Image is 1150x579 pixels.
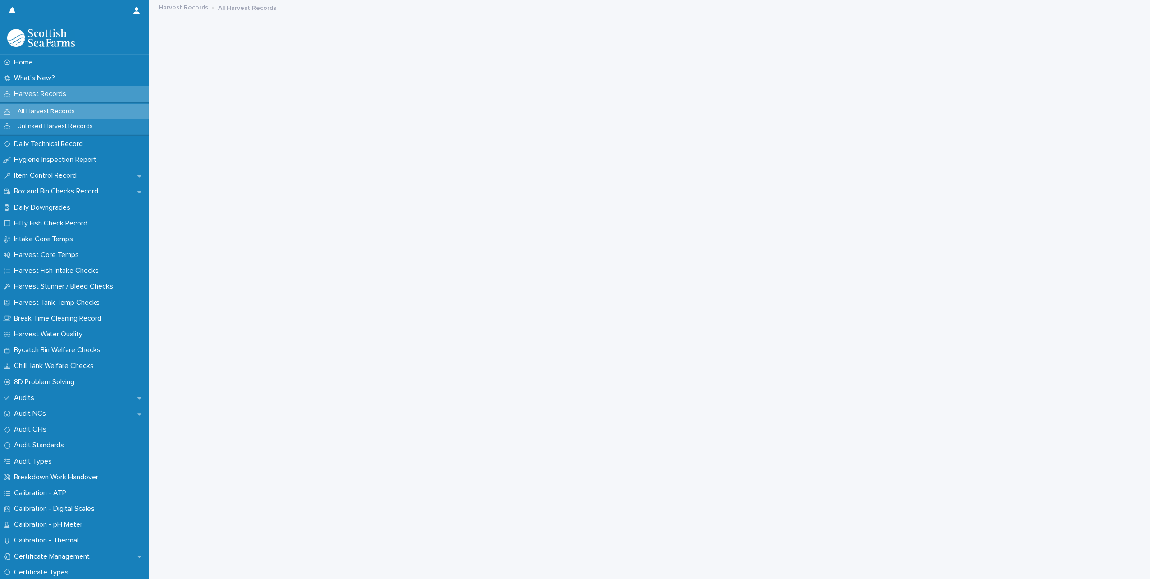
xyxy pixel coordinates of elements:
[10,267,106,275] p: Harvest Fish Intake Checks
[10,123,100,130] p: Unlinked Harvest Records
[10,362,101,370] p: Chill Tank Welfare Checks
[10,314,109,323] p: Break Time Cleaning Record
[10,457,59,466] p: Audit Types
[10,489,73,497] p: Calibration - ATP
[10,409,53,418] p: Audit NCs
[10,108,82,115] p: All Harvest Records
[10,58,40,67] p: Home
[218,2,276,12] p: All Harvest Records
[10,203,78,212] p: Daily Downgrades
[10,171,84,180] p: Item Control Record
[10,282,120,291] p: Harvest Stunner / Bleed Checks
[10,346,108,354] p: Bycatch Bin Welfare Checks
[10,299,107,307] p: Harvest Tank Temp Checks
[10,552,97,561] p: Certificate Management
[10,425,54,434] p: Audit OFIs
[10,219,95,228] p: Fifty Fish Check Record
[10,187,105,196] p: Box and Bin Checks Record
[159,2,208,12] a: Harvest Records
[10,473,105,482] p: Breakdown Work Handover
[10,394,41,402] p: Audits
[10,520,90,529] p: Calibration - pH Meter
[10,378,82,386] p: 8D Problem Solving
[10,235,80,244] p: Intake Core Temps
[10,251,86,259] p: Harvest Core Temps
[10,74,62,83] p: What's New?
[7,29,75,47] img: mMrefqRFQpe26GRNOUkG
[10,536,86,545] p: Calibration - Thermal
[10,156,104,164] p: Hygiene Inspection Report
[10,330,90,339] p: Harvest Water Quality
[10,568,76,577] p: Certificate Types
[10,441,71,450] p: Audit Standards
[10,140,90,148] p: Daily Technical Record
[10,505,102,513] p: Calibration - Digital Scales
[10,90,73,98] p: Harvest Records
